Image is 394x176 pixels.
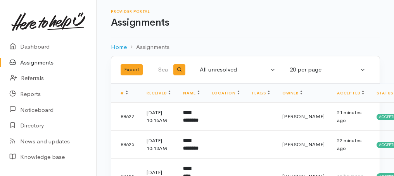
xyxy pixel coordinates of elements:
a: Flags [252,91,270,96]
td: 88627 [111,103,140,131]
h6: Provider Portal [111,9,380,14]
input: Search [158,61,169,79]
nav: breadcrumb [111,38,380,56]
td: [DATE] 10:16AM [140,103,177,131]
a: Location [212,91,240,96]
button: 20 per page [285,62,370,77]
div: All unresolved [200,65,269,74]
li: Assignments [127,43,169,52]
td: 88625 [111,131,140,159]
a: Owner [282,91,302,96]
td: [DATE] 10:13AM [140,131,177,159]
a: Received [147,91,171,96]
div: 20 per page [290,65,359,74]
span: [PERSON_NAME] [282,141,325,148]
a: Home [111,43,127,52]
time: 21 minutes ago [337,109,361,124]
a: Name [183,91,199,96]
button: All unresolved [195,62,280,77]
a: # [121,91,128,96]
button: Export [121,64,143,75]
a: Accepted [337,91,364,96]
span: [PERSON_NAME] [282,113,325,120]
time: 22 minutes ago [337,137,361,152]
h1: Assignments [111,17,380,28]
